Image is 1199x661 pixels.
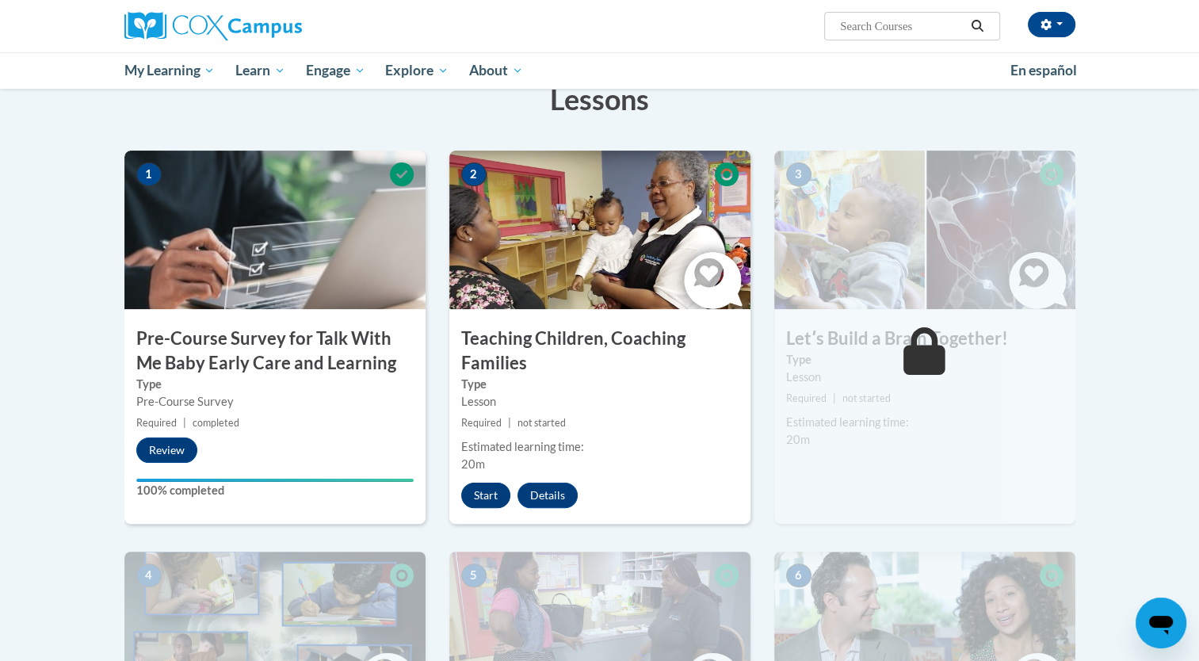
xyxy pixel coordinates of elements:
[833,392,836,404] span: |
[136,162,162,186] span: 1
[1136,598,1186,648] iframe: Button to launch messaging window
[459,52,533,89] a: About
[136,564,162,587] span: 4
[786,369,1063,386] div: Lesson
[774,327,1075,351] h3: Letʹs Build a Brain Together!
[296,52,376,89] a: Engage
[124,12,426,40] a: Cox Campus
[469,61,523,80] span: About
[786,414,1063,431] div: Estimated learning time:
[449,151,750,309] img: Course Image
[786,162,811,186] span: 3
[449,327,750,376] h3: Teaching Children, Coaching Families
[136,479,414,482] div: Your progress
[461,483,510,508] button: Start
[461,417,502,429] span: Required
[136,417,177,429] span: Required
[786,392,827,404] span: Required
[461,162,487,186] span: 2
[965,17,989,36] button: Search
[1010,62,1077,78] span: En español
[1028,12,1075,37] button: Account Settings
[786,433,810,446] span: 20m
[838,17,965,36] input: Search Courses
[461,564,487,587] span: 5
[124,12,302,40] img: Cox Campus
[774,151,1075,309] img: Course Image
[225,52,296,89] a: Learn
[124,151,426,309] img: Course Image
[136,437,197,463] button: Review
[461,393,739,411] div: Lesson
[124,327,426,376] h3: Pre-Course Survey for Talk With Me Baby Early Care and Learning
[136,482,414,499] label: 100% completed
[193,417,239,429] span: completed
[306,61,365,80] span: Engage
[183,417,186,429] span: |
[517,417,566,429] span: not started
[461,438,739,456] div: Estimated learning time:
[101,52,1099,89] div: Main menu
[786,564,811,587] span: 6
[136,393,414,411] div: Pre-Course Survey
[124,61,215,80] span: My Learning
[136,376,414,393] label: Type
[235,61,285,80] span: Learn
[461,376,739,393] label: Type
[375,52,459,89] a: Explore
[461,457,485,471] span: 20m
[1000,54,1087,87] a: En español
[517,483,578,508] button: Details
[842,392,891,404] span: not started
[508,417,511,429] span: |
[786,351,1063,369] label: Type
[385,61,449,80] span: Explore
[114,52,226,89] a: My Learning
[124,79,1075,119] h3: Lessons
